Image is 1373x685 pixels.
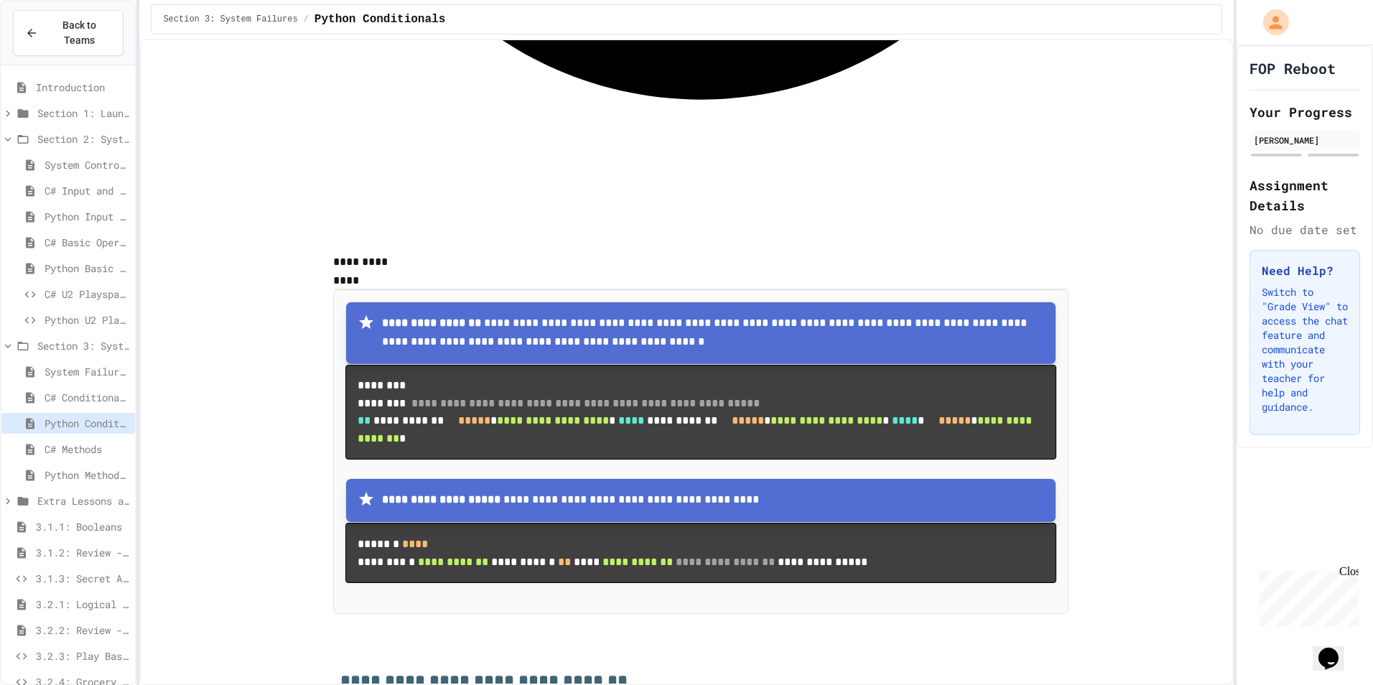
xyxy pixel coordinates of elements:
div: No due date set [1249,221,1360,238]
span: Section 3: System Failures [163,14,297,25]
span: Section 1: Launch Sequence [37,106,129,121]
span: Python U2 Playspace [45,312,129,327]
div: Chat with us now!Close [6,6,99,91]
span: C# U2 Playspace [45,286,129,302]
p: Switch to "Grade View" to access the chat feature and communicate with your teacher for help and ... [1262,285,1348,414]
span: System Failures Story [45,364,129,379]
span: C# Conditionals [45,390,129,405]
span: C# Basic Operators [45,235,129,250]
span: System Control Story [45,157,129,172]
span: C# Input and Concatenation [45,183,129,198]
span: Python Input and Concatenation [45,209,129,224]
div: [PERSON_NAME] [1254,134,1356,146]
span: Extra Lessons and Practice Python [37,493,129,508]
span: 3.1.1: Booleans [36,519,129,534]
h3: Need Help? [1262,262,1348,279]
div: My Account [1248,6,1293,39]
h1: FOP Reboot [1249,58,1336,78]
span: 3.2.1: Logical Operators [36,597,129,612]
span: 3.2.3: Play Basketball [36,648,129,663]
h2: Your Progress [1249,102,1360,122]
button: Back to Teams [13,10,124,56]
span: Section 2: System Control [37,131,129,146]
span: 3.1.3: Secret Access [36,571,129,586]
span: 3.1.2: Review - Booleans [36,545,129,560]
iframe: chat widget [1313,628,1359,671]
iframe: chat widget [1254,565,1359,626]
span: Python Basic Operators [45,261,129,276]
span: Section 3: System Failures [37,338,129,353]
span: / [304,14,309,25]
span: Python Methods\Functions [45,467,129,483]
span: 3.2.2: Review - Logical Operators [36,623,129,638]
span: Introduction [36,80,129,95]
span: Back to Teams [47,18,111,48]
span: Python Conditionals [315,11,445,28]
h2: Assignment Details [1249,175,1360,215]
span: Python Conditionals [45,416,129,431]
span: C# Methods [45,442,129,457]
